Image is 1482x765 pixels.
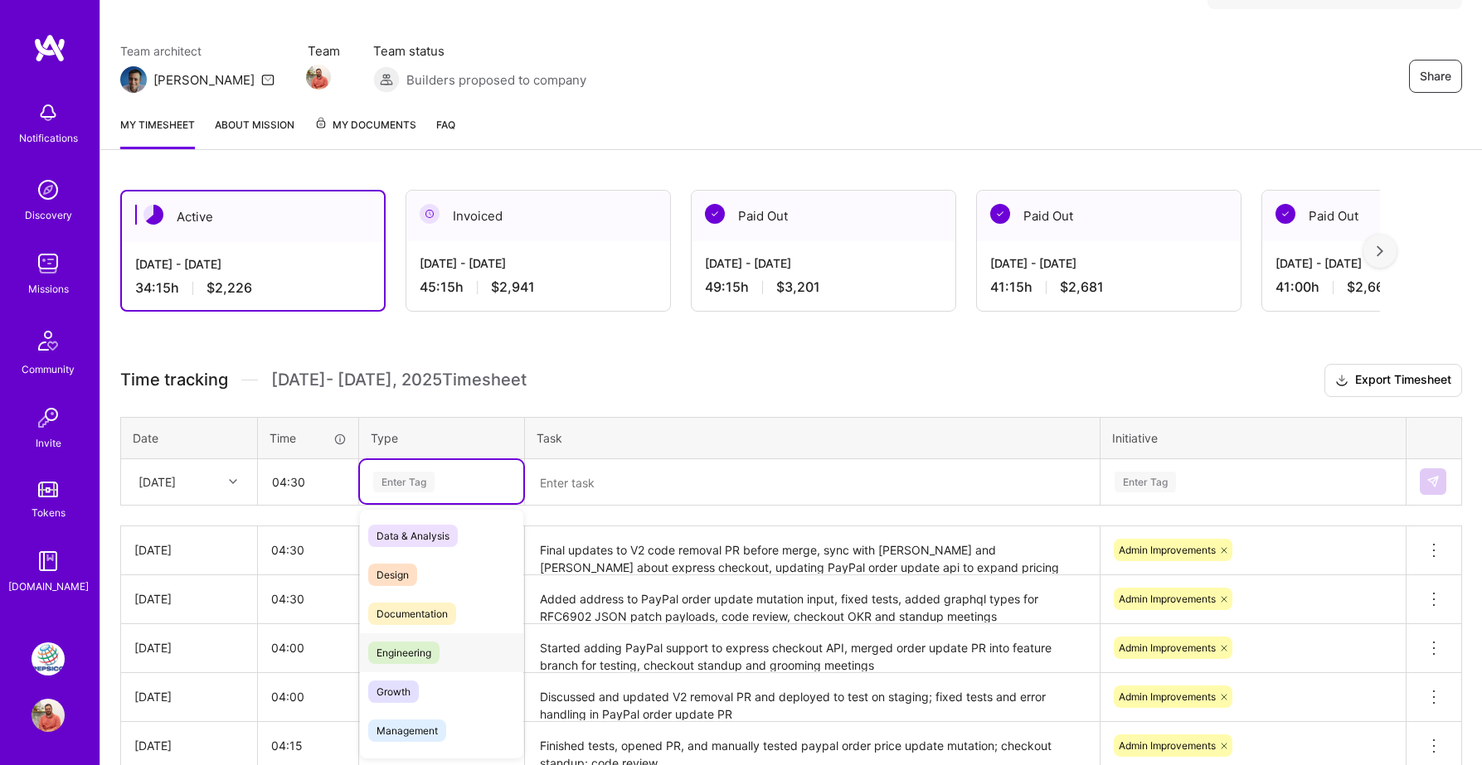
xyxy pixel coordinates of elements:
[420,204,440,224] img: Invoiced
[8,578,89,595] div: [DOMAIN_NAME]
[138,473,176,491] div: [DATE]
[406,191,670,241] div: Invoiced
[32,247,65,280] img: teamwork
[692,191,955,241] div: Paid Out
[373,42,586,60] span: Team status
[258,675,358,719] input: HH:MM
[153,71,255,89] div: [PERSON_NAME]
[990,204,1010,224] img: Paid Out
[308,63,329,91] a: Team Member Avatar
[32,401,65,434] img: Invite
[32,545,65,578] img: guide book
[120,116,195,149] a: My timesheet
[359,417,525,458] th: Type
[373,469,435,495] div: Enter Tag
[207,279,252,297] span: $2,226
[527,626,1098,671] textarea: Started adding PayPal support to express checkout API, merged order update PR into feature branch...
[27,699,69,732] a: User Avatar
[1119,593,1216,605] span: Admin Improvements
[1119,544,1216,556] span: Admin Improvements
[120,42,275,60] span: Team architect
[306,65,331,90] img: Team Member Avatar
[1377,245,1383,257] img: right
[134,688,244,705] div: [DATE]
[436,116,455,149] a: FAQ
[990,254,1227,272] div: [DATE] - [DATE]
[1347,278,1392,296] span: $2,665
[1275,204,1295,224] img: Paid Out
[705,204,725,224] img: Paid Out
[491,278,535,296] span: $2,941
[143,205,163,225] img: Active
[1409,60,1462,93] button: Share
[1119,642,1216,654] span: Admin Improvements
[135,255,371,273] div: [DATE] - [DATE]
[368,642,440,664] span: Engineering
[229,477,237,486] i: icon Chevron
[705,254,942,272] div: [DATE] - [DATE]
[1060,278,1104,296] span: $2,681
[22,361,75,378] div: Community
[215,116,294,149] a: About Mission
[259,460,357,504] input: HH:MM
[270,429,347,447] div: Time
[368,680,419,703] span: Growth
[314,116,416,149] a: My Documents
[121,417,258,458] th: Date
[1115,469,1176,495] div: Enter Tag
[32,642,65,675] img: PepsiCo: eCommerce Elixir Development
[1335,372,1348,390] i: icon Download
[990,278,1227,296] div: 41:15 h
[406,71,586,89] span: Builders proposed to company
[420,254,657,272] div: [DATE] - [DATE]
[25,206,72,224] div: Discovery
[1426,475,1440,488] img: Submit
[258,577,358,621] input: HH:MM
[368,603,456,625] span: Documentation
[527,528,1098,574] textarea: Final updates to V2 code removal PR before merge, sync with [PERSON_NAME] and [PERSON_NAME] about...
[1112,429,1394,447] div: Initiative
[527,675,1098,720] textarea: Discussed and updated V2 removal PR and deployed to test on staging; fixed tests and error handli...
[134,737,244,754] div: [DATE]
[368,564,417,586] span: Design
[368,719,446,742] span: Management
[28,280,69,298] div: Missions
[32,173,65,206] img: discovery
[527,577,1098,622] textarea: Added address to PayPal order update mutation input, fixed tests, added graphql types for RFC6902...
[134,541,244,559] div: [DATE]
[38,482,58,497] img: tokens
[32,96,65,129] img: bell
[314,116,416,134] span: My Documents
[1119,690,1216,703] span: Admin Improvements
[134,639,244,656] div: [DATE]
[368,525,458,547] span: Data & Analysis
[308,42,340,60] span: Team
[271,370,527,390] span: [DATE] - [DATE] , 2025 Timesheet
[27,642,69,675] a: PepsiCo: eCommerce Elixir Development
[258,528,358,572] input: HH:MM
[420,278,657,296] div: 45:15 h
[120,66,147,93] img: Team Architect
[28,321,68,361] img: Community
[1420,68,1451,85] span: Share
[33,33,66,63] img: logo
[135,279,371,297] div: 34:15 h
[122,191,384,242] div: Active
[32,504,66,521] div: Tokens
[261,73,275,86] i: icon Mail
[32,699,65,732] img: User Avatar
[373,66,400,93] img: Builders proposed to company
[134,590,244,608] div: [DATE]
[1119,739,1216,752] span: Admin Improvements
[705,278,942,296] div: 49:15 h
[977,191,1241,241] div: Paid Out
[525,417,1101,458] th: Task
[36,434,61,452] div: Invite
[19,129,78,147] div: Notifications
[258,626,358,670] input: HH:MM
[120,370,228,390] span: Time tracking
[776,278,820,296] span: $3,201
[1324,364,1462,397] button: Export Timesheet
